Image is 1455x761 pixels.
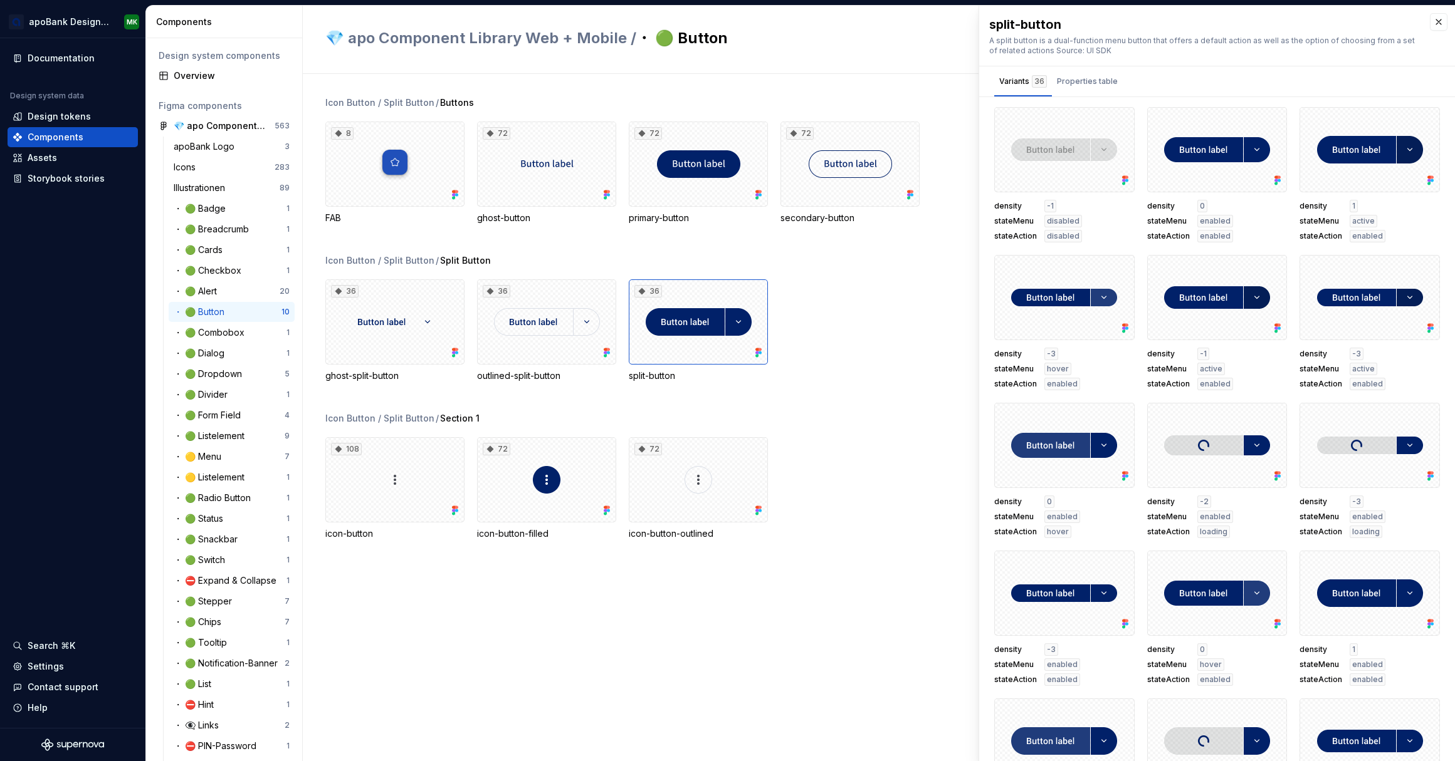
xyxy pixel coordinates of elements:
[1147,364,1190,374] span: stateMenu
[1047,527,1069,537] span: hover
[1352,527,1380,537] span: loading
[483,443,510,455] div: 72
[8,48,138,68] a: Documentation
[169,323,295,343] a: ・ 🟢 Combobox1
[286,245,290,255] div: 1
[1300,675,1342,685] span: stateAction
[325,212,465,224] div: FAB
[1352,645,1355,655] span: 1
[1147,645,1190,655] span: density
[1200,527,1227,537] span: loading
[285,617,290,627] div: 7
[28,172,105,185] div: Storybook stories
[1147,660,1190,670] span: stateMenu
[285,431,290,441] div: 9
[1047,216,1079,226] span: disabled
[325,412,434,425] div: Icon Button / Split Button
[285,720,290,730] div: 2
[285,142,290,152] div: 3
[1200,201,1205,211] span: 0
[169,695,295,715] a: ・ ⛔ Hint1
[1352,216,1375,226] span: active
[286,493,290,503] div: 1
[994,364,1037,374] span: stateMenu
[440,96,474,109] span: Buttons
[1352,379,1383,389] span: enabled
[174,182,230,194] div: Illustrationen
[174,264,246,277] div: ・ 🟢 Checkbox
[9,14,24,29] img: e2a5b078-0b6a-41b7-8989-d7f554be194d.png
[285,596,290,606] div: 7
[280,183,290,193] div: 89
[127,17,137,27] div: MK
[1300,216,1342,226] span: stateMenu
[989,16,1417,33] div: split-button
[1147,675,1190,685] span: stateAction
[325,279,465,382] div: 36ghost-split-button
[325,527,465,540] div: icon-button
[169,219,295,239] a: ・ 🟢 Breadcrumb1
[1147,349,1190,359] span: density
[286,679,290,689] div: 1
[169,591,295,611] a: ・ 🟢 Stepper7
[169,364,295,384] a: ・ 🟢 Dropdown5
[325,28,1254,48] h2: ・ 🟢 Button
[994,512,1037,522] span: stateMenu
[174,409,246,422] div: ・ 🟢 Form Field
[634,285,662,298] div: 36
[29,16,109,28] div: apoBank Designsystem
[174,450,226,463] div: ・ 🟡 Menu
[1147,497,1190,507] span: density
[10,91,84,101] div: Design system data
[1047,497,1052,507] span: 0
[1032,75,1047,88] div: 36
[994,231,1037,241] span: stateAction
[169,343,295,363] a: ・ 🟢 Dialog1
[169,467,295,487] a: ・ 🟡 Listelement1
[780,212,920,224] div: secondary-button
[1047,512,1078,522] span: enabled
[1047,379,1078,389] span: enabled
[169,736,295,756] a: ・ ⛔ PIN-Password1
[331,127,354,140] div: 8
[994,497,1037,507] span: density
[169,137,295,157] a: apoBank Logo3
[994,645,1037,655] span: density
[1200,364,1222,374] span: active
[331,285,359,298] div: 36
[634,127,662,140] div: 72
[41,738,104,751] svg: Supernova Logo
[8,698,138,718] button: Help
[994,349,1037,359] span: density
[1300,512,1342,522] span: stateMenu
[8,106,138,127] a: Design tokens
[1147,201,1190,211] span: density
[325,370,465,382] div: ghost-split-button
[1352,497,1361,507] span: -3
[174,678,216,690] div: ・ 🟢 List
[174,161,201,173] div: Icons
[285,410,290,420] div: 4
[1147,512,1190,522] span: stateMenu
[8,636,138,656] button: Search ⌘K
[169,571,295,591] a: ・ ⛔ Expand & Collapse1
[477,122,616,224] div: 72ghost-button
[281,307,290,317] div: 10
[174,554,230,566] div: ・ 🟢 Switch
[780,122,920,224] div: 72secondary-button
[629,527,768,540] div: icon-button-outlined
[440,412,480,425] span: Section 1
[629,279,768,382] div: 36split-button
[174,306,229,318] div: ・ 🟢 Button
[1047,675,1078,685] span: enabled
[1200,231,1231,241] span: enabled
[28,152,57,164] div: Assets
[1200,497,1209,507] span: -2
[994,216,1037,226] span: stateMenu
[275,121,290,131] div: 563
[174,70,290,82] div: Overview
[1352,231,1383,241] span: enabled
[477,370,616,382] div: outlined-split-button
[174,326,250,339] div: ・ 🟢 Combobox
